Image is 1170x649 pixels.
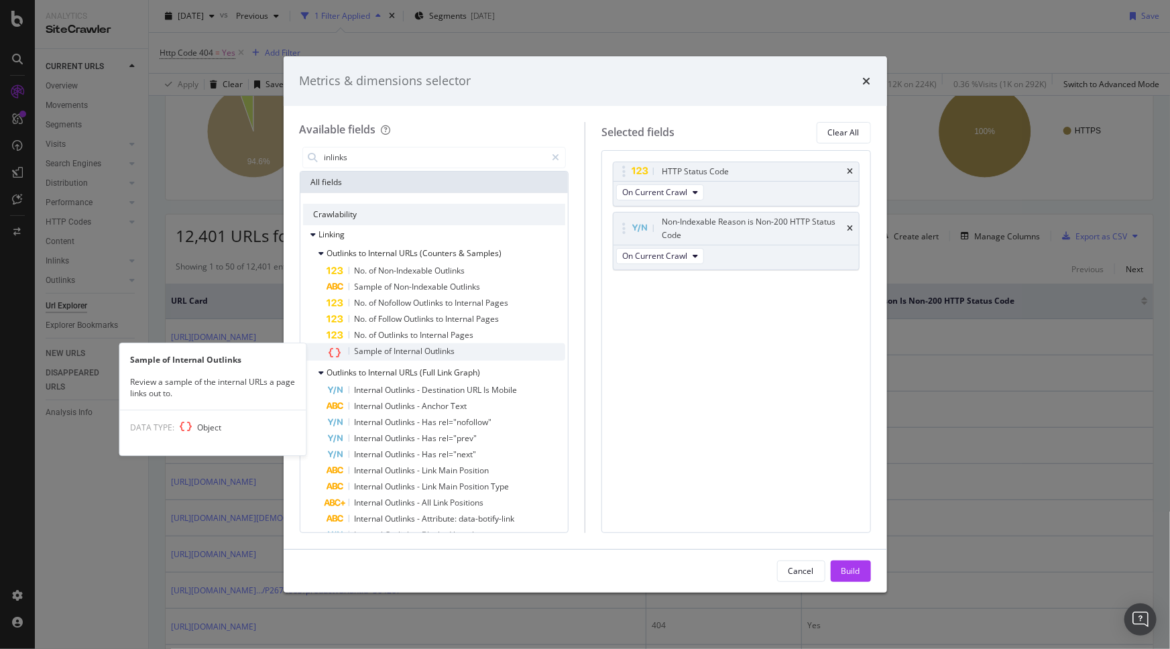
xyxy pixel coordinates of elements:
div: Clear All [828,127,860,138]
div: HTTP Status CodetimesOn Current Crawl [613,162,860,206]
div: Selected fields [601,125,675,140]
span: Text [451,400,467,412]
span: to [359,367,369,378]
div: HTTP Status Code [662,165,729,178]
input: Search by field name [323,147,546,168]
div: Build [841,565,860,577]
button: On Current Crawl [616,248,704,264]
span: rel="prev" [439,432,477,444]
span: Sample [355,345,385,357]
span: Has [422,449,439,460]
span: rel="nofollow" [439,416,492,428]
span: No. [355,313,369,324]
span: Internal [355,384,386,396]
span: Internal [355,481,386,492]
div: Non-Indexable Reason is Non-200 HTTP Status CodetimesOn Current Crawl [613,212,860,270]
span: Anchor [422,400,451,412]
span: of [369,329,379,341]
div: Metrics & dimensions selector [300,72,471,90]
span: to [359,247,369,259]
span: (Full [420,367,438,378]
span: Mobile [492,384,518,396]
span: Pages [477,313,500,324]
div: All fields [300,172,569,193]
div: times [863,72,871,90]
span: Link [422,465,439,476]
div: Open Intercom Messenger [1124,603,1157,636]
span: Sample [355,281,385,292]
div: Non-Indexable Reason is Non-200 HTTP Status Code [662,215,845,242]
span: Outlinks [451,281,481,292]
span: URLs [400,367,420,378]
span: Type [491,481,510,492]
span: of [369,313,379,324]
span: Outlinks [414,297,446,308]
span: Internal [455,297,486,308]
span: to [446,297,455,308]
span: Position [460,481,491,492]
span: Destination [422,384,467,396]
span: All [422,497,434,508]
span: Nofollow [379,297,414,308]
span: Main [439,465,460,476]
div: times [847,225,854,233]
span: Has [422,432,439,444]
div: Cancel [788,565,814,577]
span: to [436,313,446,324]
span: Samples) [467,247,502,259]
span: Has [422,416,439,428]
span: Internal [355,513,386,524]
span: & [459,247,467,259]
span: - [418,481,422,492]
div: times [847,168,854,176]
span: Outlinks [379,329,411,341]
span: Internal [355,497,386,508]
span: - [418,384,422,396]
span: Follow [379,313,404,324]
span: Outlinks [404,313,436,324]
span: Non-Indexable [394,281,451,292]
div: Sample of Internal Outlinks [119,354,306,365]
span: - [418,416,422,428]
span: Main [439,481,460,492]
span: (Counters [420,247,459,259]
span: No. [355,329,369,341]
span: Outlinks [435,265,465,276]
span: Attribute: [422,513,459,524]
span: - [418,432,422,444]
span: Internal [446,313,477,324]
span: - [418,449,422,460]
span: Pages [451,329,474,341]
span: Link [434,497,451,508]
div: Available fields [300,122,376,137]
span: No. [355,265,369,276]
span: Position [460,465,489,476]
span: Outlinks [386,465,418,476]
span: Link [422,481,439,492]
span: Linking [319,229,345,240]
span: of [369,297,379,308]
span: Outlinks [386,449,418,460]
span: On Current Crawl [622,186,687,198]
span: Outlinks [386,416,418,428]
span: rel="next" [439,449,477,460]
div: Review a sample of the internal URLs a page links out to. [119,376,306,399]
span: Internal [420,329,451,341]
div: modal [284,56,887,593]
span: Graph) [455,367,481,378]
span: URL [467,384,484,396]
span: Positions [451,497,484,508]
span: - [418,465,422,476]
span: Internal [355,416,386,428]
span: No. [355,297,369,308]
span: to [411,329,420,341]
span: Is [484,384,492,396]
span: of [385,281,394,292]
button: Clear All [817,122,871,143]
span: Pages [486,297,509,308]
span: data-botify-link [459,513,515,524]
button: On Current Crawl [616,184,704,200]
span: Outlinks [327,367,359,378]
span: Outlinks [386,497,418,508]
span: Outlinks [425,345,455,357]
